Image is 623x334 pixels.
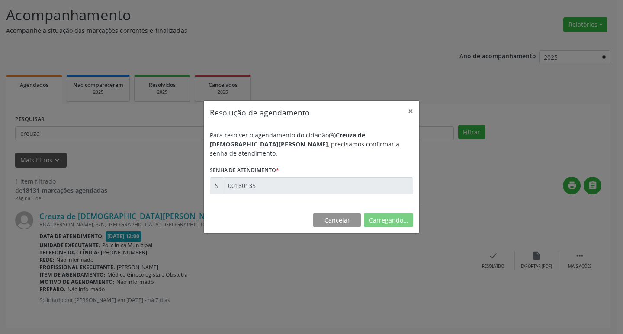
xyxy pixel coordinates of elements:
button: Carregando... [364,213,413,228]
button: Close [402,101,419,122]
h5: Resolução de agendamento [210,107,310,118]
b: Creuza de [DEMOGRAPHIC_DATA][PERSON_NAME] [210,131,365,148]
div: S [210,177,223,194]
button: Cancelar [313,213,361,228]
div: Para resolver o agendamento do cidadão(ã) , precisamos confirmar a senha de atendimento. [210,130,413,158]
label: Senha de atendimento [210,164,279,177]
